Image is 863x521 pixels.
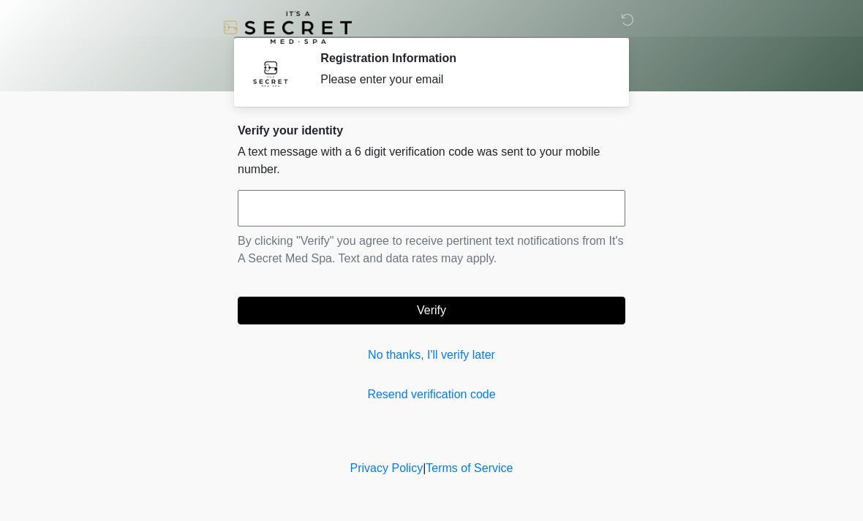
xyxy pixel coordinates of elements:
[238,386,625,403] a: Resend verification code
[238,297,625,324] button: Verify
[223,11,352,44] img: It's A Secret Med Spa Logo
[320,51,603,65] h2: Registration Information
[426,462,513,474] a: Terms of Service
[320,71,603,88] div: Please enter your email
[238,232,625,267] p: By clicking "Verify" you agree to receive pertinent text notifications from It's A Secret Med Spa...
[238,346,625,364] a: No thanks, I'll verify later
[249,51,293,95] img: Agent Avatar
[238,143,625,178] p: A text message with a 6 digit verification code was sent to your mobile number.
[238,123,625,137] h2: Verify your identity
[423,462,426,474] a: |
[350,462,423,474] a: Privacy Policy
